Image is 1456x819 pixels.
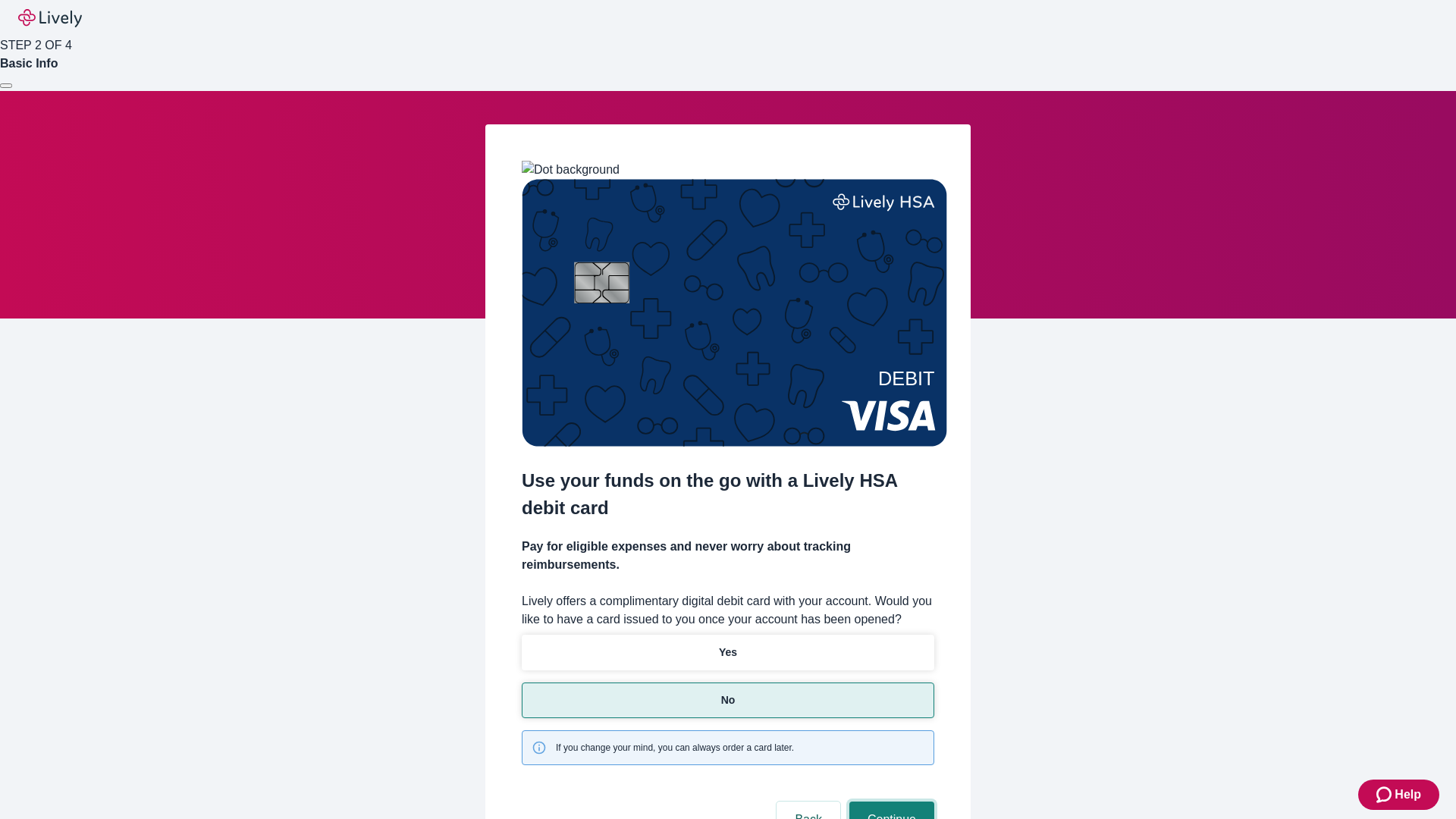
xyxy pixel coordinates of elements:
img: Dot background [522,161,620,179]
button: No [522,682,934,718]
button: Yes [522,635,934,670]
p: No [721,692,736,708]
img: Lively [18,9,82,27]
img: Debit card [522,179,947,447]
button: Zendesk support iconHelp [1358,780,1439,810]
label: Lively offers a complimentary digital debit card with your account. Would you like to have a card... [522,592,934,629]
span: Help [1395,786,1421,804]
svg: Zendesk support icon [1376,786,1395,804]
h2: Use your funds on the go with a Lively HSA debit card [522,467,934,522]
span: If you change your mind, you can always order a card later. [556,741,794,755]
p: Yes [719,645,737,661]
h4: Pay for eligible expenses and never worry about tracking reimbursements. [522,538,934,574]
